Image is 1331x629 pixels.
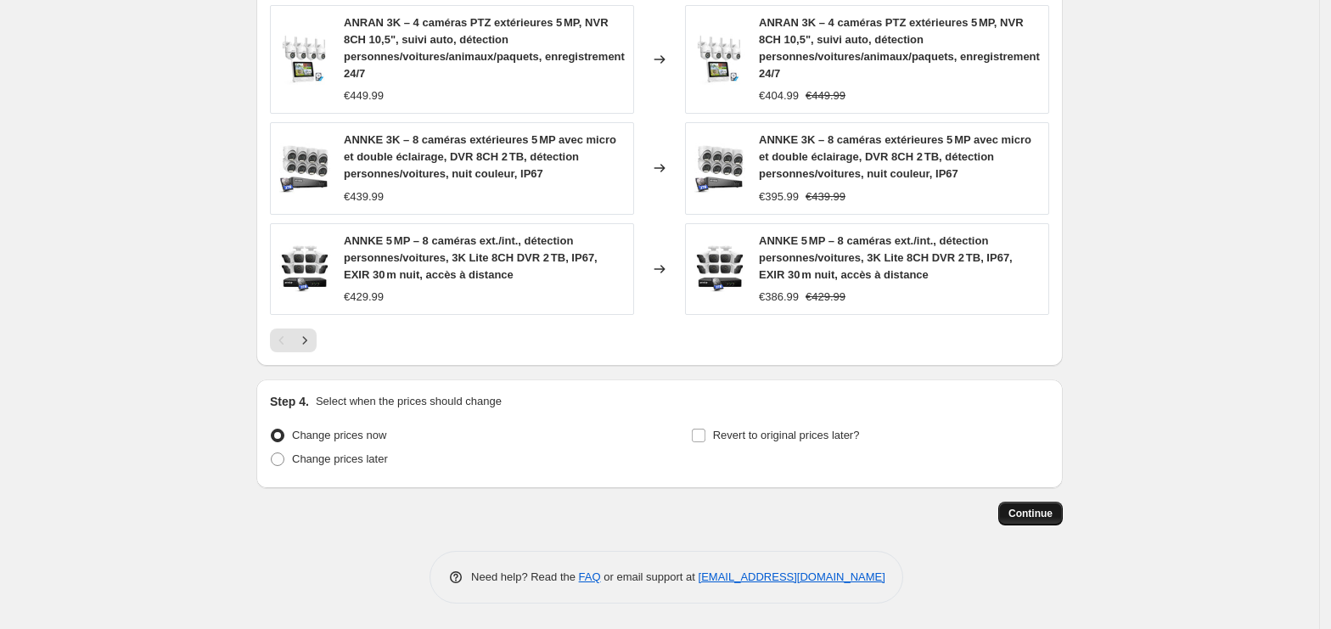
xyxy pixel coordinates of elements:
[471,570,579,583] span: Need help? Read the
[759,289,799,306] div: €386.99
[1008,507,1053,520] span: Continue
[759,87,799,104] div: €404.99
[279,244,330,295] img: 71WgsCDwDBL_80x.jpg
[806,289,845,306] strike: €429.99
[344,16,625,80] span: ANRAN 3K – 4 caméras PTZ extérieures 5 MP, NVR 8CH 10,5", suivi auto, détection personnes/voiture...
[601,570,699,583] span: or email support at
[759,16,1040,80] span: ANRAN 3K – 4 caméras PTZ extérieures 5 MP, NVR 8CH 10,5", suivi auto, détection personnes/voiture...
[292,452,388,465] span: Change prices later
[270,393,309,410] h2: Step 4.
[279,34,330,85] img: 71lDc9DCy8L_80x.jpg
[344,133,616,180] span: ANNKE 3K – 8 caméras extérieures 5 MP avec micro et double éclairage, DVR 8CH 2 TB, détection per...
[806,188,845,205] strike: €439.99
[344,289,384,306] div: €429.99
[998,502,1063,525] button: Continue
[806,87,845,104] strike: €449.99
[293,329,317,352] button: Next
[713,429,860,441] span: Revert to original prices later?
[759,234,1013,281] span: ANNKE 5 MP – 8 caméras ext./int., détection personnes/voitures, 3K Lite 8CH DVR 2 TB, IP67, EXIR ...
[316,393,502,410] p: Select when the prices should change
[694,143,745,194] img: 71d4JryrTYL_80x.jpg
[694,244,745,295] img: 71WgsCDwDBL_80x.jpg
[344,87,384,104] div: €449.99
[292,429,386,441] span: Change prices now
[579,570,601,583] a: FAQ
[694,34,745,85] img: 71lDc9DCy8L_80x.jpg
[344,234,598,281] span: ANNKE 5 MP – 8 caméras ext./int., détection personnes/voitures, 3K Lite 8CH DVR 2 TB, IP67, EXIR ...
[759,133,1031,180] span: ANNKE 3K – 8 caméras extérieures 5 MP avec micro et double éclairage, DVR 8CH 2 TB, détection per...
[344,188,384,205] div: €439.99
[759,188,799,205] div: €395.99
[699,570,885,583] a: [EMAIL_ADDRESS][DOMAIN_NAME]
[270,329,317,352] nav: Pagination
[279,143,330,194] img: 71d4JryrTYL_80x.jpg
